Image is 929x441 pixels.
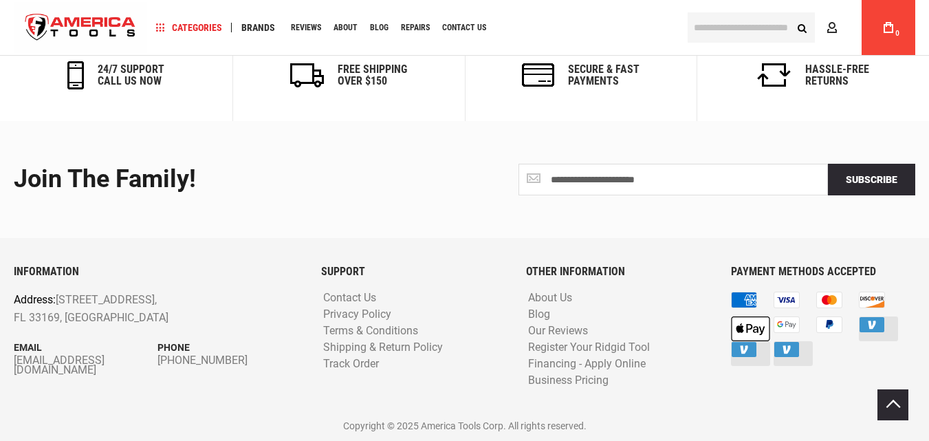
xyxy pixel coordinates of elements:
[14,356,157,375] a: [EMAIL_ADDRESS][DOMAIN_NAME]
[320,309,395,322] a: Privacy Policy
[157,356,301,365] a: [PHONE_NUMBER]
[321,266,505,278] h6: SUPPORT
[525,292,576,305] a: About Us
[568,63,640,87] h6: secure & fast payments
[14,166,455,193] div: Join the Family!
[241,23,275,32] span: Brands
[370,23,389,32] span: Blog
[525,375,612,388] a: Business Pricing
[895,30,899,37] span: 0
[338,63,407,87] h6: Free Shipping Over $150
[327,19,364,37] a: About
[436,19,492,37] a: Contact Us
[525,358,649,372] a: Financing - Apply Online
[442,23,486,32] span: Contact Us
[98,63,164,87] h6: 24/7 support call us now
[157,341,301,356] p: Phone
[14,294,56,307] span: Address:
[320,342,446,355] a: Shipping & Return Policy
[526,266,710,278] h6: OTHER INFORMATION
[320,292,380,305] a: Contact Us
[401,23,430,32] span: Repairs
[320,325,422,338] a: Terms & Conditions
[156,23,222,32] span: Categories
[846,174,897,185] span: Subscribe
[285,19,327,37] a: Reviews
[14,2,147,54] a: store logo
[395,19,436,37] a: Repairs
[14,419,915,434] p: Copyright © 2025 America Tools Corp. All rights reserved.
[14,266,300,278] h6: INFORMATION
[789,14,815,41] button: Search
[150,19,228,37] a: Categories
[291,23,321,32] span: Reviews
[525,325,591,338] a: Our Reviews
[525,342,653,355] a: Register Your Ridgid Tool
[364,19,395,37] a: Blog
[235,19,281,37] a: Brands
[805,63,869,87] h6: Hassle-Free Returns
[828,164,915,195] button: Subscribe
[334,23,358,32] span: About
[14,341,157,356] p: Email
[525,309,554,322] a: Blog
[731,266,915,278] h6: PAYMENT METHODS ACCEPTED
[14,292,243,327] p: [STREET_ADDRESS], FL 33169, [GEOGRAPHIC_DATA]
[14,2,147,54] img: America Tools
[320,358,382,372] a: Track Order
